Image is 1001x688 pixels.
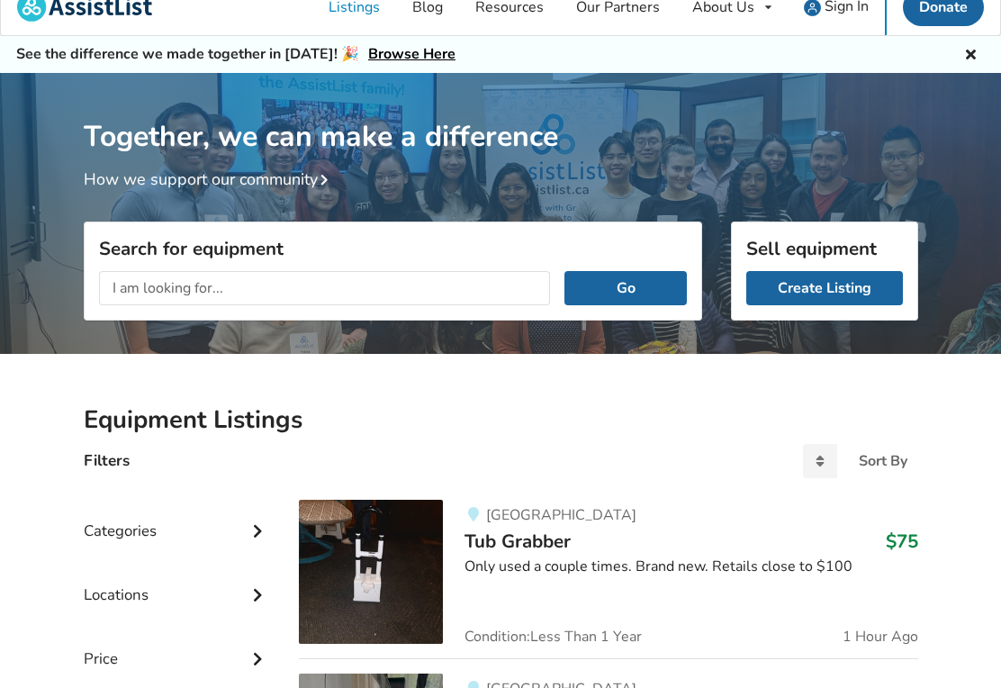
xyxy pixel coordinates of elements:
div: Sort By [859,454,907,468]
div: Categories [84,485,271,549]
img: bathroom safety-tub grabber [299,500,443,644]
a: Browse Here [368,44,455,64]
span: [GEOGRAPHIC_DATA] [486,505,636,525]
div: Only used a couple times. Brand new. Retails close to $100 [464,557,917,577]
div: Price [84,613,271,677]
h1: Together, we can make a difference [84,73,918,155]
h3: $75 [886,530,918,553]
h3: Search for equipment [99,237,687,260]
button: Go [564,271,686,305]
span: Condition: Less Than 1 Year [464,629,642,644]
a: bathroom safety-tub grabber[GEOGRAPHIC_DATA]Tub Grabber$75Only used a couple times. Brand new. Re... [299,500,917,658]
h5: See the difference we made together in [DATE]! 🎉 [16,45,455,64]
div: Locations [84,549,271,613]
h2: Equipment Listings [84,404,918,436]
a: Create Listing [746,271,903,305]
span: 1 Hour Ago [843,629,918,644]
span: Tub Grabber [464,529,571,554]
h4: Filters [84,450,130,471]
a: How we support our community [84,168,336,190]
input: I am looking for... [99,271,551,305]
h3: Sell equipment [746,237,903,260]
